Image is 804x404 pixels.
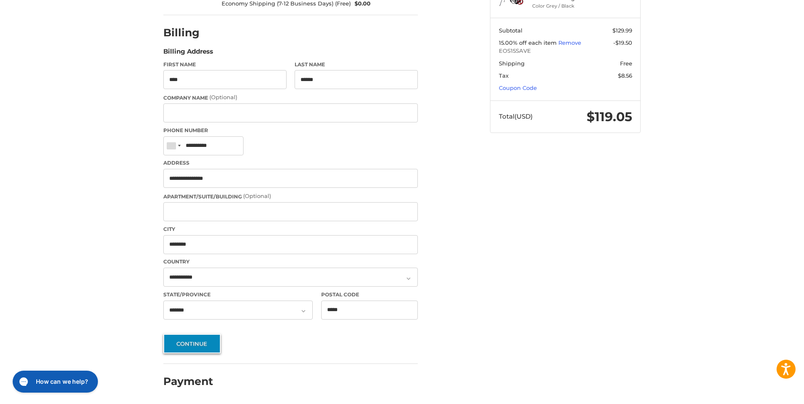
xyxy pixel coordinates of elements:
[163,192,418,201] label: Apartment/Suite/Building
[163,47,213,60] legend: Billing Address
[620,60,632,67] span: Free
[163,159,418,167] label: Address
[321,291,418,298] label: Postal Code
[295,61,418,68] label: Last Name
[532,3,597,10] li: Color Grey / Black
[499,39,558,46] span: 15.00% off each item
[163,26,213,39] h2: Billing
[209,94,237,100] small: (Optional)
[163,291,313,298] label: State/Province
[587,109,632,125] span: $119.05
[163,375,213,388] h2: Payment
[163,258,418,266] label: Country
[163,93,418,102] label: Company Name
[499,84,537,91] a: Coupon Code
[558,39,581,46] a: Remove
[499,47,632,55] span: EOS15SAVE
[163,127,418,134] label: Phone Number
[8,368,100,396] iframe: Gorgias live chat messenger
[163,61,287,68] label: First Name
[499,27,522,34] span: Subtotal
[163,225,418,233] label: City
[499,72,509,79] span: Tax
[163,334,221,353] button: Continue
[243,193,271,199] small: (Optional)
[499,112,533,120] span: Total (USD)
[612,27,632,34] span: $129.99
[499,60,525,67] span: Shipping
[618,72,632,79] span: $8.56
[613,39,632,46] span: -$19.50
